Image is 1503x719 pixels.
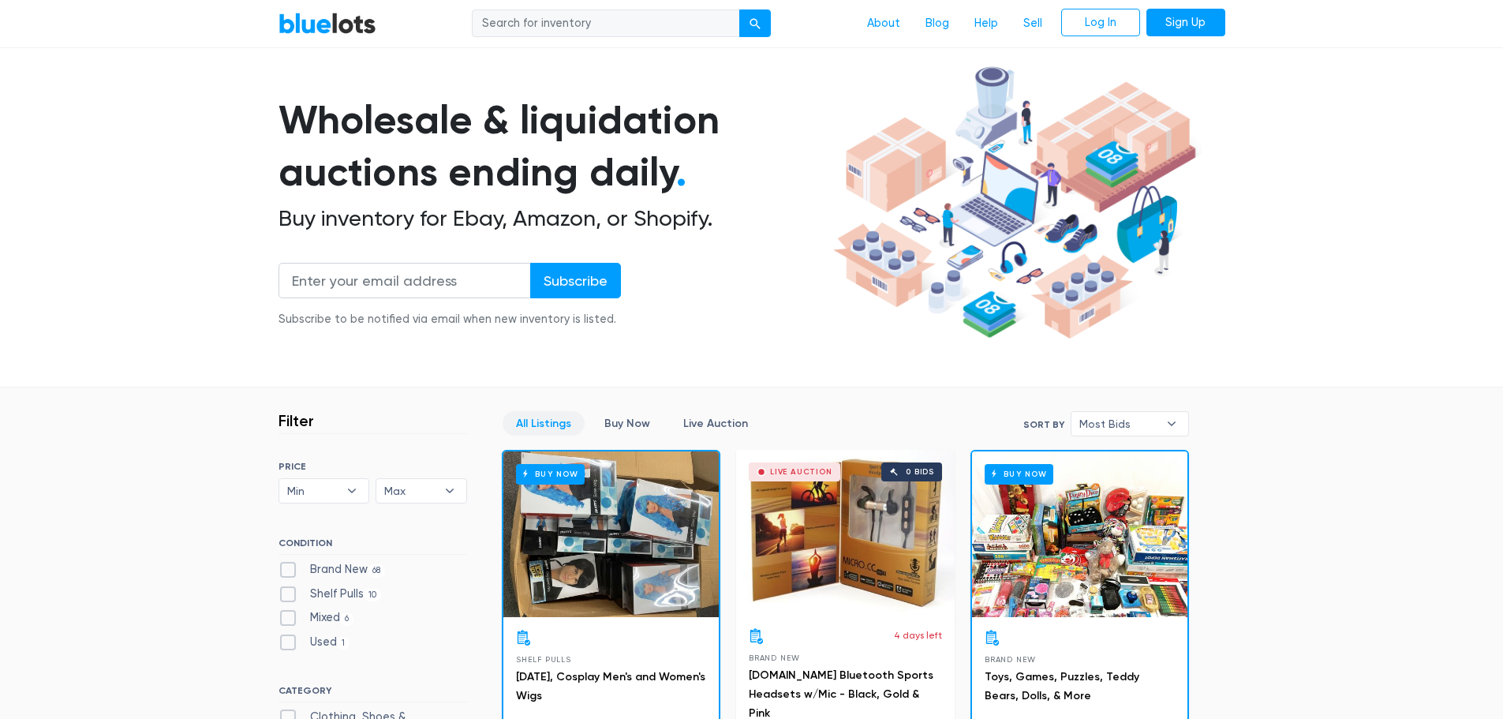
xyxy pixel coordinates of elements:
h6: PRICE [279,461,467,472]
input: Subscribe [530,263,621,298]
a: [DATE], Cosplay Men's and Women's Wigs [516,670,705,702]
a: BlueLots [279,12,376,35]
h6: Buy Now [516,464,585,484]
a: Sell [1011,9,1055,39]
span: Most Bids [1079,412,1158,436]
b: ▾ [433,479,466,503]
label: Sort By [1023,418,1064,432]
a: Blog [913,9,962,39]
h6: Buy Now [985,464,1053,484]
img: hero-ee84e7d0318cb26816c560f6b4441b76977f77a177738b4e94f68c95b2b83dbb.png [828,59,1202,346]
h2: Buy inventory for Ebay, Amazon, or Shopify. [279,205,828,232]
input: Enter your email address [279,263,531,298]
a: Sign Up [1146,9,1225,37]
div: 0 bids [906,468,934,476]
a: Buy Now [503,451,719,617]
a: Log In [1061,9,1140,37]
a: Buy Now [591,411,664,436]
a: Live Auction [670,411,761,436]
input: Search for inventory [472,9,740,38]
span: 1 [337,637,350,650]
a: Buy Now [972,451,1187,617]
label: Used [279,634,350,651]
span: Max [384,479,436,503]
p: 4 days left [894,628,942,642]
a: All Listings [503,411,585,436]
span: Min [287,479,339,503]
b: ▾ [1155,412,1188,436]
div: Live Auction [770,468,832,476]
a: Live Auction 0 bids [736,450,955,616]
a: Help [962,9,1011,39]
label: Mixed [279,609,354,627]
h6: CONDITION [279,537,467,555]
a: Toys, Games, Puzzles, Teddy Bears, Dolls, & More [985,670,1139,702]
a: About [854,9,913,39]
b: ▾ [335,479,368,503]
span: 68 [368,564,386,577]
label: Brand New [279,561,386,579]
div: Subscribe to be notified via email when new inventory is listed. [279,311,621,328]
span: 10 [364,589,382,601]
span: Brand New [749,653,800,662]
label: Shelf Pulls [279,586,382,603]
h1: Wholesale & liquidation auctions ending daily [279,94,828,199]
h6: CATEGORY [279,685,467,702]
span: . [676,148,686,196]
span: Brand New [985,655,1036,664]
h3: Filter [279,411,314,430]
span: Shelf Pulls [516,655,571,664]
span: 6 [340,613,354,626]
